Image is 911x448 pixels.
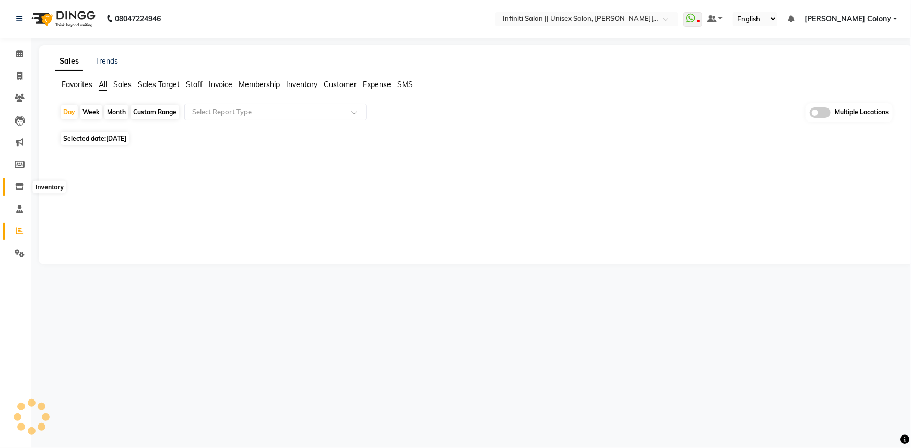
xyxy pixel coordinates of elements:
[27,4,98,33] img: logo
[99,80,107,89] span: All
[62,80,92,89] span: Favorites
[138,80,180,89] span: Sales Target
[113,80,132,89] span: Sales
[106,135,126,142] span: [DATE]
[115,4,161,33] b: 08047224946
[61,105,78,119] div: Day
[286,80,317,89] span: Inventory
[131,105,179,119] div: Custom Range
[96,56,118,66] a: Trends
[239,80,280,89] span: Membership
[835,107,889,118] span: Multiple Locations
[209,80,232,89] span: Invoice
[61,132,129,145] span: Selected date:
[397,80,413,89] span: SMS
[363,80,391,89] span: Expense
[104,105,128,119] div: Month
[186,80,203,89] span: Staff
[324,80,357,89] span: Customer
[33,181,66,193] div: Inventory
[55,52,83,71] a: Sales
[804,14,891,25] span: [PERSON_NAME] Colony
[80,105,102,119] div: Week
